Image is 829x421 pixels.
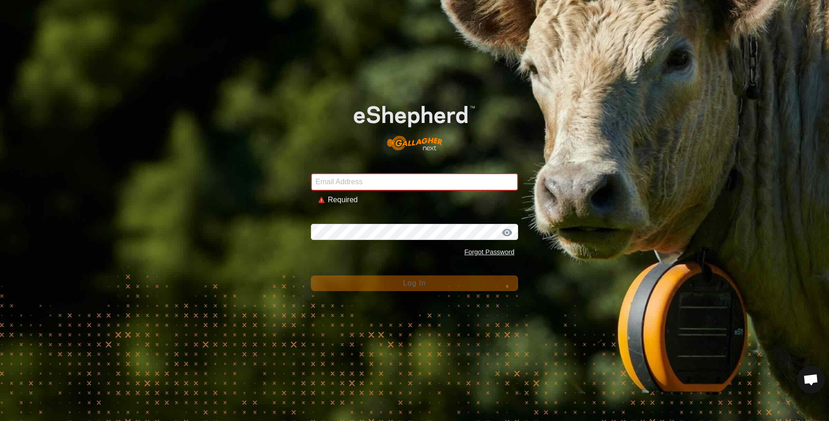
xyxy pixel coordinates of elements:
[332,88,497,159] img: E-shepherd Logo
[464,248,514,256] a: Forgot Password
[403,279,426,287] span: Log In
[328,194,511,205] div: Required
[797,366,825,393] div: Open chat
[311,275,518,291] button: Log In
[311,173,518,191] input: Email Address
